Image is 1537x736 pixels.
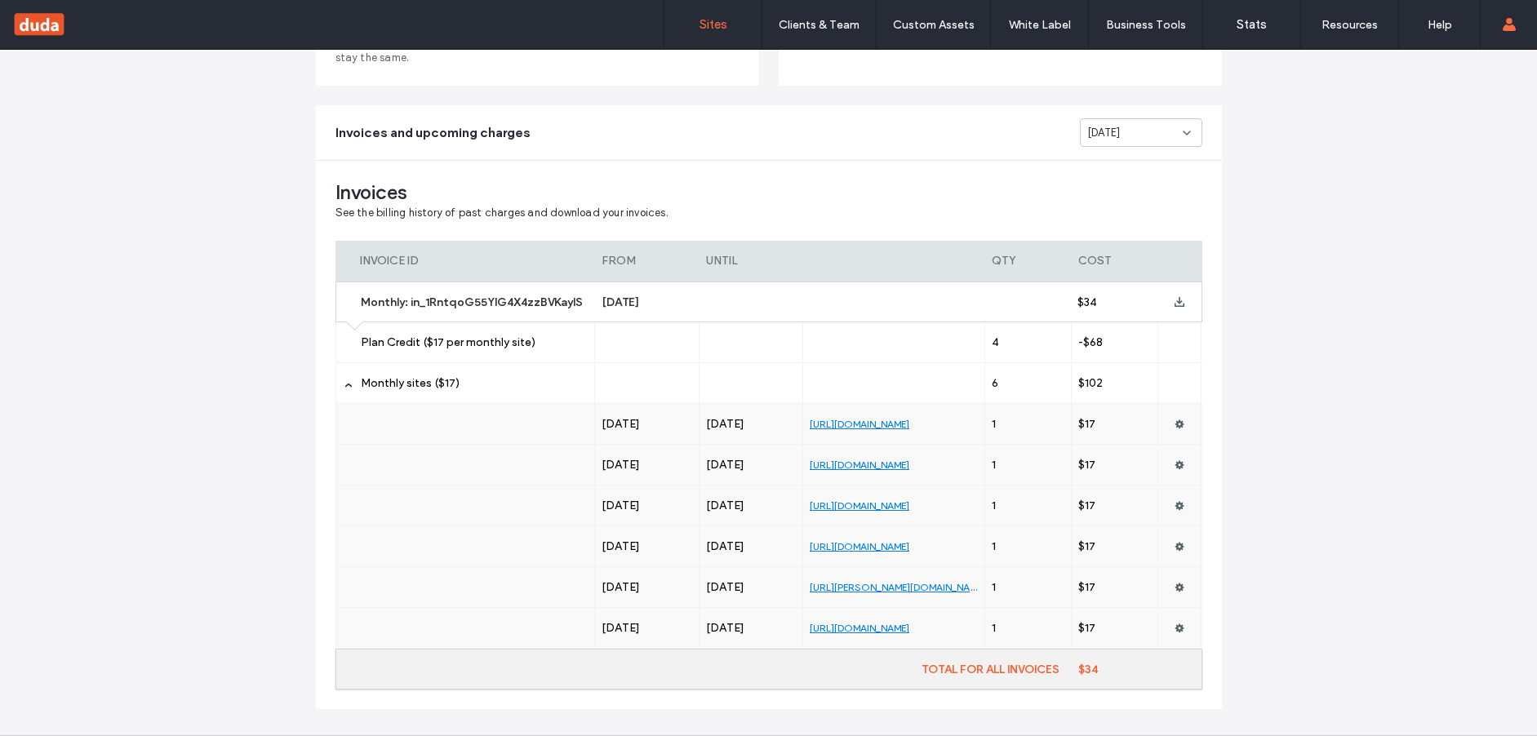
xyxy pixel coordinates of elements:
span: [DATE] [602,580,640,594]
span: 6 [992,376,998,390]
label: Sites [700,17,727,32]
span: [DATE] [602,417,640,431]
span: [DATE] [602,499,640,512]
label: Custom Assets [893,18,975,32]
span: [DATE] [1087,125,1121,141]
span: $17 [1078,580,1095,594]
span: [DATE] [602,295,639,309]
span: 1 [992,499,996,512]
a: [URL][PERSON_NAME][DOMAIN_NAME] [810,581,985,593]
span: UNTIL [706,254,738,268]
span: 1 [992,539,996,553]
span: $17 [1078,621,1095,635]
span: [DATE] [706,539,744,553]
span: -$68 [1078,335,1103,349]
span: Monthly sites ($17) [361,376,460,390]
span: [DATE] [602,539,640,553]
span: [DATE] [706,499,744,512]
span: Invoices and upcoming charges [335,124,531,142]
span: [DATE] [706,621,744,635]
span: 1 [992,458,996,472]
span: [DATE] [602,458,640,472]
span: $102 [1078,376,1103,390]
span: $34 [1077,295,1097,309]
span: TOTAL FOR ALL INVOICES [922,663,1059,676]
span: Invoices [335,180,1202,205]
span: $17 [1078,499,1095,512]
span: 1 [992,580,996,594]
span: Help [38,11,71,26]
a: [URL][DOMAIN_NAME] [810,459,909,471]
span: Plan Credit ($17 per monthly site) [361,335,535,349]
span: [DATE] [706,417,744,431]
span: INVOICE ID [360,254,419,268]
label: Stats [1237,17,1267,32]
span: $17 [1078,417,1095,431]
span: $17 [1078,458,1095,472]
span: 1 [992,417,996,431]
label: White Label [1009,18,1071,32]
span: COST [1078,254,1112,268]
span: See the billing history of past charges and download your invoices. [335,206,669,219]
span: QTY [992,254,1015,268]
span: 4 [992,335,999,349]
span: [DATE] [706,580,744,594]
label: Resources [1322,18,1378,32]
a: [URL][DOMAIN_NAME] [810,622,909,634]
span: Monthly: in_1RntqoG55YlG4X4zzBVKaylS [361,295,583,309]
a: [URL][DOMAIN_NAME] [810,540,909,552]
span: 1 [992,621,996,635]
label: $34 [1072,663,1202,676]
label: Business Tools [1106,18,1186,32]
span: [DATE] [706,458,744,472]
label: Help [1428,18,1452,32]
span: $17 [1078,539,1095,553]
a: [URL][DOMAIN_NAME] [810,499,909,512]
label: Clients & Team [779,18,860,32]
span: FROM [602,254,636,268]
span: [DATE] [602,621,640,635]
a: [URL][DOMAIN_NAME] [810,418,909,430]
